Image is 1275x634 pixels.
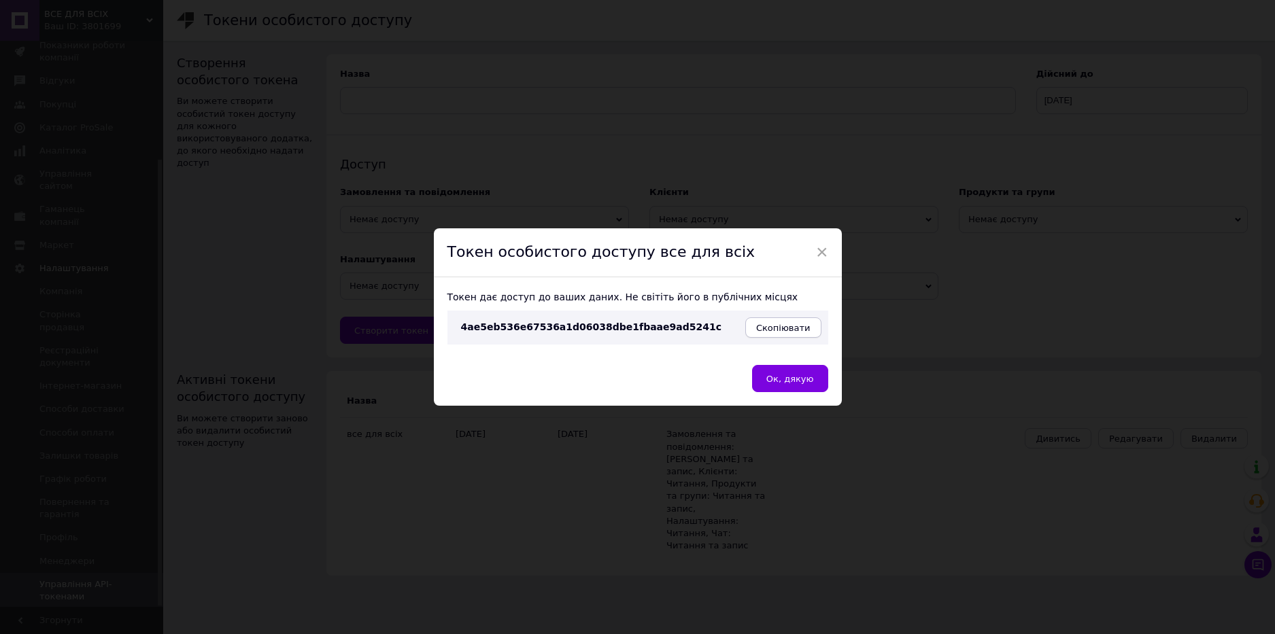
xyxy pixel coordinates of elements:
[816,241,828,264] span: ×
[756,323,811,333] span: Скопіювати
[766,374,814,384] span: Ок, дякую
[447,291,828,304] div: Токен дає доступ до ваших даних. Не світіть його в публічних місцях
[745,317,821,338] button: Скопіювати
[461,321,722,332] span: 4ae5eb536e67536a1d06038dbe1fbaae9ad5241c
[434,228,842,277] div: Токен особистого доступу все для всіх
[752,365,828,392] button: Ок, дякую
